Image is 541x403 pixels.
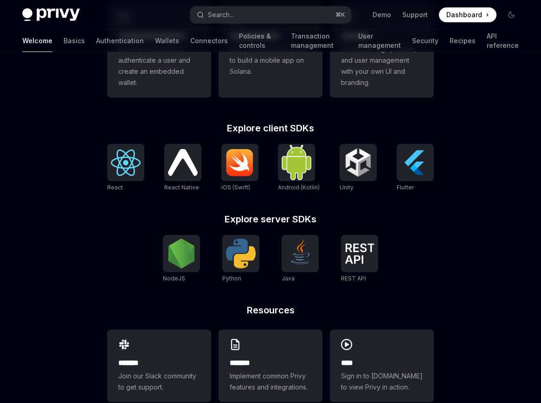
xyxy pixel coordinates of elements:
a: Basics [64,30,85,52]
span: Flutter [397,184,414,191]
a: Wallets [155,30,179,52]
span: REST API [341,275,366,282]
a: NodeJSNodeJS [163,235,200,283]
span: Python [222,275,241,282]
a: JavaJava [282,235,319,283]
img: dark logo [22,8,80,21]
a: Security [412,30,438,52]
a: Dashboard [439,7,496,22]
img: Flutter [400,148,430,177]
img: Unity [343,148,373,177]
img: iOS (Swift) [225,149,255,176]
span: Use the React SDK to authenticate a user and create an embedded wallet. [118,44,200,88]
span: Implement common Privy features and integrations. [230,370,311,393]
a: User management [358,30,401,52]
img: React [111,149,141,176]
span: Whitelabel login, wallets, and user management with your own UI and branding. [341,44,423,88]
a: iOS (Swift)iOS (Swift) [221,144,258,192]
span: Android (Kotlin) [278,184,320,191]
a: **** **Implement common Privy features and integrations. [219,330,322,402]
span: Unity [340,184,354,191]
a: REST APIREST API [341,235,378,283]
a: Policies & controls [239,30,280,52]
a: API reference [487,30,519,52]
span: NodeJS [163,275,185,282]
a: Support [402,10,428,19]
img: Java [285,239,315,268]
a: Transaction management [291,30,347,52]
a: Welcome [22,30,52,52]
a: ****Sign in to [DOMAIN_NAME] to view Privy in action. [330,330,434,402]
span: Join our Slack community to get support. [118,370,200,393]
a: UnityUnity [340,144,377,192]
a: FlutterFlutter [397,144,434,192]
span: iOS (Swift) [221,184,250,191]
span: React Native [164,184,199,191]
a: **** **Join our Slack community to get support. [107,330,211,402]
span: Dashboard [446,10,482,19]
a: Recipes [450,30,476,52]
a: ReactReact [107,144,144,192]
img: NodeJS [167,239,196,268]
button: Search...⌘K [190,6,351,23]
a: Authentication [96,30,144,52]
button: Toggle dark mode [504,7,519,22]
img: REST API [345,243,374,264]
a: Demo [373,10,391,19]
span: Java [282,275,295,282]
a: React NativeReact Native [164,144,201,192]
img: Android (Kotlin) [282,145,311,180]
div: Search... [208,9,234,20]
a: Connectors [190,30,228,52]
h2: Explore server SDKs [107,214,434,224]
h2: Explore client SDKs [107,123,434,133]
span: ⌘ K [335,11,345,19]
span: Use the React Native SDK to build a mobile app on Solana. [230,44,311,77]
h2: Resources [107,305,434,315]
img: Python [226,239,256,268]
span: React [107,184,123,191]
a: Android (Kotlin)Android (Kotlin) [278,144,320,192]
a: PythonPython [222,235,259,283]
span: Sign in to [DOMAIN_NAME] to view Privy in action. [341,370,423,393]
img: React Native [168,149,198,175]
